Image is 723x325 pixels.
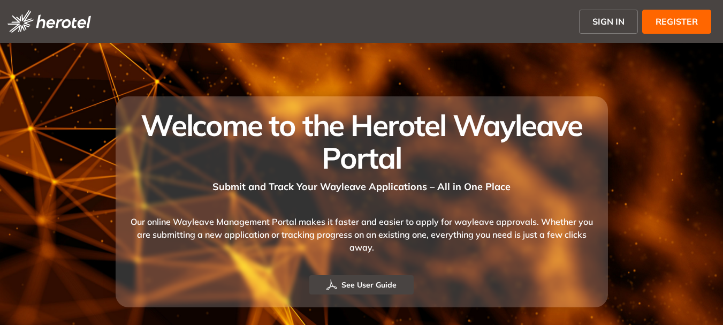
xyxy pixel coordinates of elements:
[128,194,595,275] div: Our online Wayleave Management Portal makes it faster and easier to apply for wayleave approvals....
[642,10,711,34] button: REGISTER
[341,279,397,291] span: See User Guide
[128,174,595,194] div: Submit and Track Your Wayleave Applications – All in One Place
[656,15,698,28] span: REGISTER
[592,15,625,28] span: SIGN IN
[309,275,414,294] button: See User Guide
[7,10,91,33] img: logo
[579,10,638,34] button: SIGN IN
[141,107,582,176] span: Welcome to the Herotel Wayleave Portal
